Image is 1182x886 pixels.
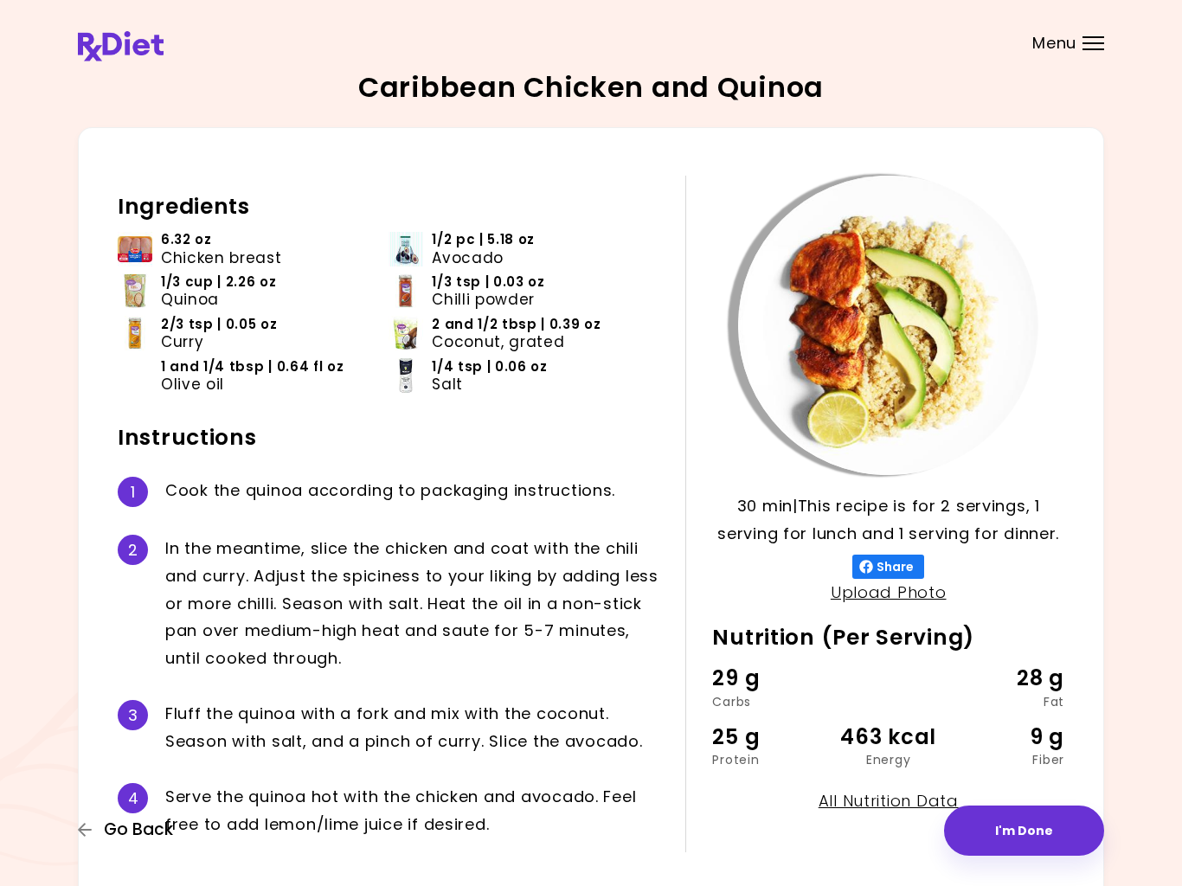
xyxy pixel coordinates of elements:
a: All Nutrition Data [819,790,959,812]
p: 30 min | This recipe is for 2 servings, 1 serving for lunch and 1 serving for dinner. [712,492,1064,548]
span: Avocado [432,249,504,266]
span: Menu [1032,35,1076,51]
div: F l u f f t h e q u i n o a w i t h a f o r k a n d m i x w i t h t h e c o c o n u t . S e a s o... [165,700,659,755]
span: Go Back [104,820,173,839]
button: Share [852,555,924,579]
div: Fat [948,696,1064,708]
button: Go Back [78,820,182,839]
img: RxDiet [78,31,164,61]
span: Coconut, grated [432,333,564,350]
div: Energy [830,754,947,766]
span: Chilli powder [432,291,535,308]
span: 6.32 oz [161,231,212,248]
div: Carbs [712,696,829,708]
div: 4 [118,783,148,813]
span: 1/3 cup | 2.26 oz [161,273,277,291]
div: I n t h e m e a n t i m e , s l i c e t h e c h i c k e n a n d c o a t w i t h t h e c h i l i a... [165,535,659,672]
div: 1 [118,477,148,507]
div: Protein [712,754,829,766]
h2: Nutrition (Per Serving) [712,624,1064,652]
span: Salt [432,376,463,393]
span: 1 and 1/4 tbsp | 0.64 fl oz [161,358,344,376]
h2: Caribbean Chicken and Quinoa [358,74,824,101]
div: S e r v e t h e q u i n o a h o t w i t h t h e c h i c k e n a n d a v o c a d o . F e e l f r e... [165,783,659,838]
span: Curry [161,333,203,350]
div: 9 g [948,721,1064,754]
h2: Ingredients [118,193,659,221]
div: 25 g [712,721,829,754]
div: 3 [118,700,148,730]
span: Share [873,560,917,574]
button: I'm Done [944,806,1104,856]
a: Upload Photo [831,581,947,603]
span: 1/4 tsp | 0.06 oz [432,358,548,376]
div: 463 kcal [830,721,947,754]
div: 2 [118,535,148,565]
div: C o o k t h e q u i n o a a c c o r d i n g t o p a c k a g i n g i n s t r u c t i o n s . [165,477,659,507]
h2: Instructions [118,424,659,452]
span: 1/2 pc | 5.18 oz [432,231,535,248]
span: 2 and 1/2 tbsp | 0.39 oz [432,316,601,333]
div: 28 g [948,662,1064,695]
span: 1/3 tsp | 0.03 oz [432,273,545,291]
span: 2/3 tsp | 0.05 oz [161,316,278,333]
span: Chicken breast [161,249,282,266]
span: Quinoa [161,291,219,308]
div: 29 g [712,662,829,695]
div: Fiber [948,754,1064,766]
span: Olive oil [161,376,224,393]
